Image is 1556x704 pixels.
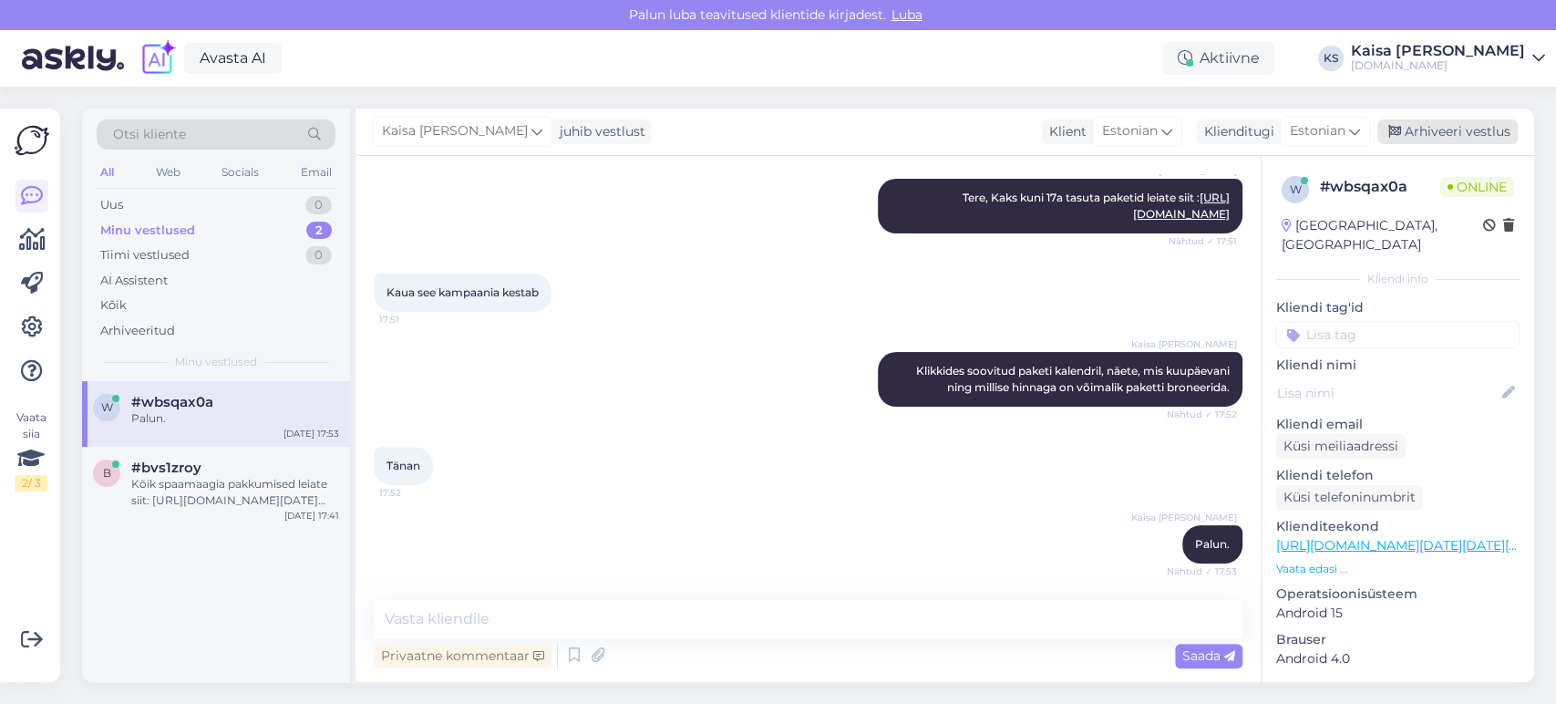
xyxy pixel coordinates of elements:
div: All [97,160,118,184]
a: Avasta AI [184,43,282,74]
span: Nähtud ✓ 17:52 [1167,408,1237,421]
span: 17:51 [379,313,448,326]
div: Arhiveeritud [100,322,175,340]
p: Android 15 [1276,604,1520,623]
div: juhib vestlust [552,122,645,141]
p: Vaata edasi ... [1276,561,1520,577]
input: Lisa nimi [1277,383,1499,403]
div: 2 / 3 [15,475,47,492]
span: Tere, Kaks kuni 17a tasuta paketid leiate siit : [963,191,1230,221]
span: Luba [886,6,928,23]
div: [DATE] 17:53 [283,427,339,440]
span: Online [1440,177,1514,197]
p: Operatsioonisüsteem [1276,585,1520,604]
span: Estonian [1102,121,1158,141]
div: AI Assistent [100,272,168,290]
div: Küsi meiliaadressi [1276,434,1406,459]
div: Privaatne kommentaar [374,644,551,668]
p: Kliendi tag'id [1276,298,1520,317]
span: Estonian [1290,121,1345,141]
span: 17:52 [379,486,448,500]
span: #wbsqax0a [131,394,213,410]
div: Socials [218,160,263,184]
p: Kliendi nimi [1276,356,1520,375]
div: Klient [1042,122,1087,141]
div: Uus [100,196,123,214]
div: Arhiveeri vestlus [1377,119,1518,144]
div: Kliendi info [1276,271,1520,287]
span: Minu vestlused [175,354,257,370]
span: Kaua see kampaania kestab [386,285,539,299]
div: Palun. [131,410,339,427]
span: w [101,400,113,414]
p: Kliendi email [1276,415,1520,434]
div: Klienditugi [1197,122,1274,141]
span: Palun. [1195,537,1230,551]
div: Kõik spaamaagia pakkumised leiate siit: [URL][DOMAIN_NAME][DATE][DATE][GEOGRAPHIC_DATA] Klikkides... [131,476,339,509]
div: 2 [306,222,332,240]
span: Kaisa [PERSON_NAME] [382,121,528,141]
img: Askly Logo [15,123,49,158]
div: Web [152,160,184,184]
div: [GEOGRAPHIC_DATA], [GEOGRAPHIC_DATA] [1282,216,1483,254]
div: 0 [305,246,332,264]
span: Tänan [386,459,420,472]
span: Klikkides soovitud paketi kalendril, näete, mis kuupäevani ning millise hinnaga on võimalik paket... [916,364,1232,394]
p: Kliendi telefon [1276,466,1520,485]
div: KS [1318,46,1344,71]
div: Kõik [100,296,127,315]
span: Kaisa [PERSON_NAME] [1131,337,1237,351]
span: Nähtud ✓ 17:53 [1167,564,1237,578]
span: b [103,466,111,480]
span: w [1290,182,1302,196]
span: #bvs1zroy [131,460,201,476]
div: Küsi telefoninumbrit [1276,485,1423,510]
span: Nähtud ✓ 17:51 [1169,234,1237,248]
div: [DATE] 17:41 [284,509,339,523]
div: Minu vestlused [100,222,195,240]
a: Kaisa [PERSON_NAME][DOMAIN_NAME] [1351,44,1545,73]
span: Saada [1182,647,1235,664]
div: Vaata siia [15,409,47,492]
img: explore-ai [139,39,177,78]
div: Email [297,160,335,184]
p: Android 4.0 [1276,649,1520,668]
div: Kaisa [PERSON_NAME] [1351,44,1525,58]
p: Klienditeekond [1276,517,1520,536]
div: Aktiivne [1163,42,1274,75]
p: Brauser [1276,630,1520,649]
div: Tiimi vestlused [100,246,190,264]
span: Kaisa [PERSON_NAME] [1131,511,1237,524]
div: [DOMAIN_NAME] [1351,58,1525,73]
input: Lisa tag [1276,321,1520,348]
div: # wbsqax0a [1320,176,1440,198]
div: 0 [305,196,332,214]
span: Otsi kliente [113,125,186,144]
